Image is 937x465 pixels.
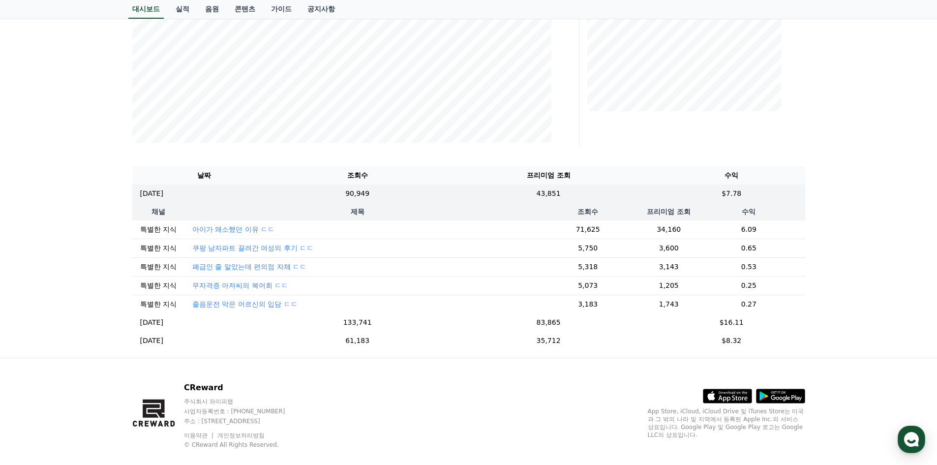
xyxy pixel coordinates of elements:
th: 프리미엄 조회 [439,166,658,185]
td: 5,750 [531,239,645,257]
span: 홈 [31,327,37,335]
td: 특별한 지식 [132,257,184,276]
td: 0.27 [693,295,805,313]
a: 홈 [3,312,65,337]
td: 61,183 [276,332,439,350]
p: © CReward All Rights Reserved. [184,441,304,449]
td: 133,741 [276,313,439,332]
td: 35,712 [439,332,658,350]
th: 수익 [693,203,805,220]
td: 특별한 지식 [132,295,184,313]
p: 주소 : [STREET_ADDRESS] [184,417,304,425]
td: $8.32 [658,332,805,350]
p: 사업자등록번호 : [PHONE_NUMBER] [184,407,304,415]
th: 제목 [184,203,531,220]
p: [DATE] [140,336,163,346]
p: [DATE] [140,317,163,328]
td: 6.09 [693,220,805,239]
td: 1,205 [645,276,693,295]
th: 수익 [658,166,805,185]
td: 특별한 지식 [132,220,184,239]
button: 폐급인 줄 알았는데 편의점 자체 ㄷㄷ [192,262,306,272]
td: 0.25 [693,276,805,295]
td: 특별한 지식 [132,239,184,257]
span: 설정 [152,327,164,335]
th: 조회수 [531,203,645,220]
p: 주식회사 와이피랩 [184,398,304,405]
td: 83,865 [439,313,658,332]
td: 5,318 [531,257,645,276]
button: 무자격증 아저씨의 복어회 ㄷㄷ [192,280,288,290]
td: 3,600 [645,239,693,257]
button: 졸음운전 막은 어르신의 입담 ㄷㄷ [192,299,298,309]
td: 34,160 [645,220,693,239]
button: 쿠팡 남자파트 끌려간 여성의 후기 ㄷㄷ [192,243,313,253]
td: 0.65 [693,239,805,257]
td: 1,743 [645,295,693,313]
td: 0.53 [693,257,805,276]
td: 3,183 [531,295,645,313]
a: 대화 [65,312,127,337]
a: 이용약관 [184,432,215,439]
a: 설정 [127,312,189,337]
td: 90,949 [276,185,439,203]
th: 날짜 [132,166,276,185]
a: 개인정보처리방침 [217,432,265,439]
td: 71,625 [531,220,645,239]
th: 채널 [132,203,184,220]
td: 특별한 지식 [132,276,184,295]
td: 5,073 [531,276,645,295]
p: CReward [184,382,304,394]
td: $7.78 [658,185,805,203]
td: 43,851 [439,185,658,203]
td: $16.11 [658,313,805,332]
span: 대화 [90,327,102,335]
p: [DATE] [140,188,163,199]
th: 프리미엄 조회 [645,203,693,220]
p: App Store, iCloud, iCloud Drive 및 iTunes Store는 미국과 그 밖의 나라 및 지역에서 등록된 Apple Inc.의 서비스 상표입니다. Goo... [648,407,805,439]
td: 3,143 [645,257,693,276]
th: 조회수 [276,166,439,185]
button: 아이가 왜소했던 이유 ㄷㄷ [192,224,274,234]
